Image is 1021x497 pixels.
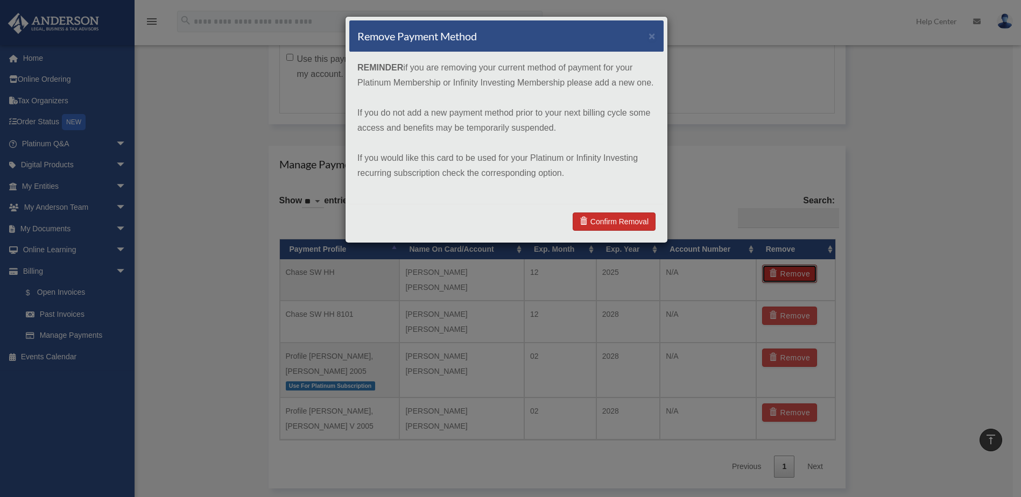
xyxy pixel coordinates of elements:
p: If you would like this card to be used for your Platinum or Infinity Investing recurring subscrip... [357,151,656,181]
div: if you are removing your current method of payment for your Platinum Membership or Infinity Inves... [349,52,664,204]
a: Confirm Removal [573,212,656,231]
strong: REMINDER [357,63,403,72]
p: If you do not add a new payment method prior to your next billing cycle some access and benefits ... [357,105,656,136]
h4: Remove Payment Method [357,29,477,44]
button: × [649,30,656,41]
